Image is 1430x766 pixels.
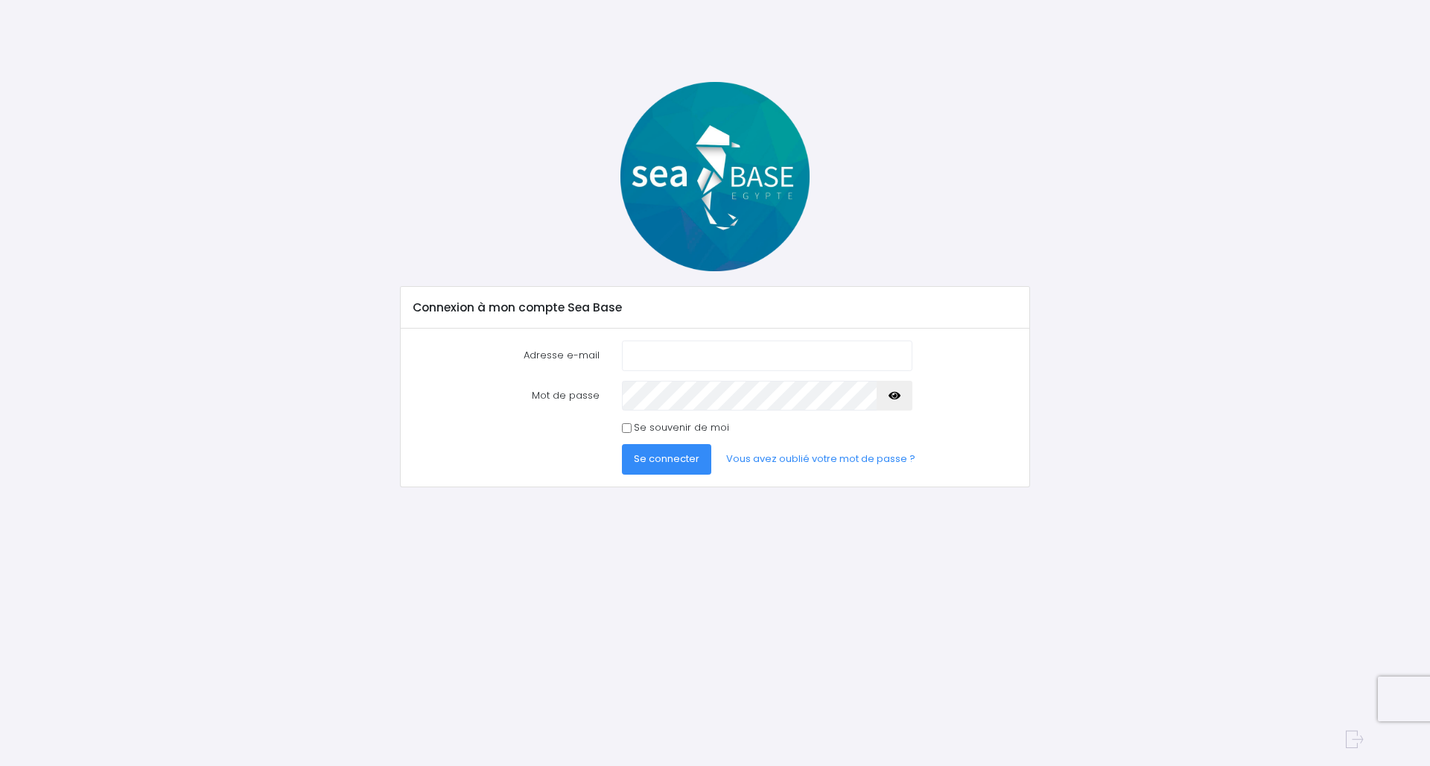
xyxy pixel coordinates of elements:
label: Mot de passe [402,381,611,411]
a: Vous avez oublié votre mot de passe ? [714,444,927,474]
label: Adresse e-mail [402,341,611,370]
div: Connexion à mon compte Sea Base [401,287,1029,329]
span: Se connecter [634,452,699,466]
label: Se souvenir de moi [634,420,729,435]
button: Se connecter [622,444,711,474]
